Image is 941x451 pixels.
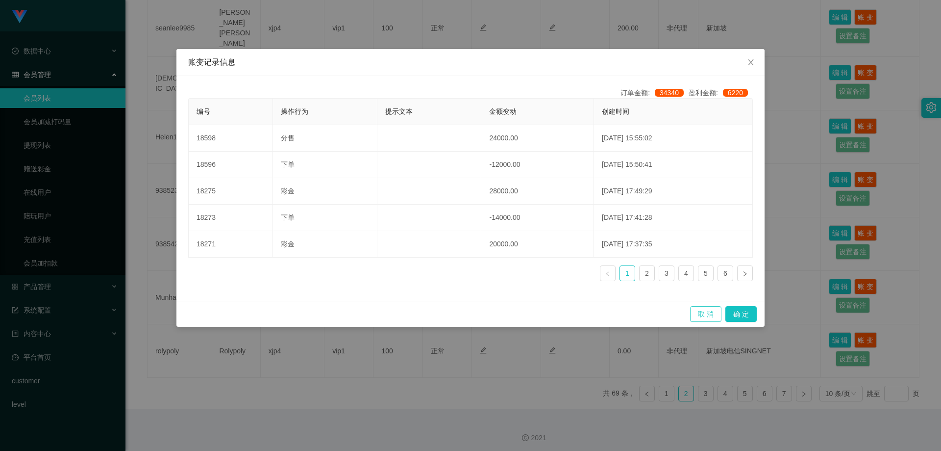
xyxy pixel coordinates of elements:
i: 图标: right [742,271,748,277]
span: 创建时间 [602,107,629,115]
div: 订单金额: [620,88,689,98]
li: 2 [639,265,655,281]
span: 编号 [197,107,210,115]
td: 20000.00 [481,231,594,258]
li: 3 [659,265,674,281]
i: 图标: close [747,58,755,66]
li: 5 [698,265,714,281]
a: 4 [679,266,693,281]
div: 盈利金额: [689,88,753,98]
td: 18273 [189,205,273,231]
a: 3 [659,266,674,281]
td: -12000.00 [481,152,594,178]
li: 下一页 [737,265,753,281]
span: 34340 [655,89,684,97]
td: [DATE] 17:37:35 [594,231,753,258]
li: 6 [718,265,733,281]
div: 账变记录信息 [188,57,753,68]
a: 2 [640,266,654,281]
span: 操作行为 [281,107,308,115]
span: 提示文本 [385,107,413,115]
button: 确 定 [725,306,757,322]
button: Close [737,49,765,77]
td: 24000.00 [481,125,594,152]
td: 18596 [189,152,273,178]
td: [DATE] 17:41:28 [594,205,753,231]
td: 18275 [189,178,273,205]
td: -14000.00 [481,205,594,231]
a: 1 [620,266,635,281]
i: 图标: left [605,271,611,277]
a: 6 [718,266,733,281]
span: 金额变动 [489,107,517,115]
span: 6220 [723,89,748,97]
td: [DATE] 15:55:02 [594,125,753,152]
td: 下单 [273,152,377,178]
li: 上一页 [600,265,616,281]
td: [DATE] 17:49:29 [594,178,753,205]
td: 彩金 [273,231,377,258]
li: 4 [678,265,694,281]
td: [DATE] 15:50:41 [594,152,753,178]
td: 18598 [189,125,273,152]
td: 18271 [189,231,273,258]
td: 彩金 [273,178,377,205]
button: 取 消 [690,306,721,322]
td: 下单 [273,205,377,231]
a: 5 [698,266,713,281]
li: 1 [619,265,635,281]
td: 分售 [273,125,377,152]
td: 28000.00 [481,178,594,205]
